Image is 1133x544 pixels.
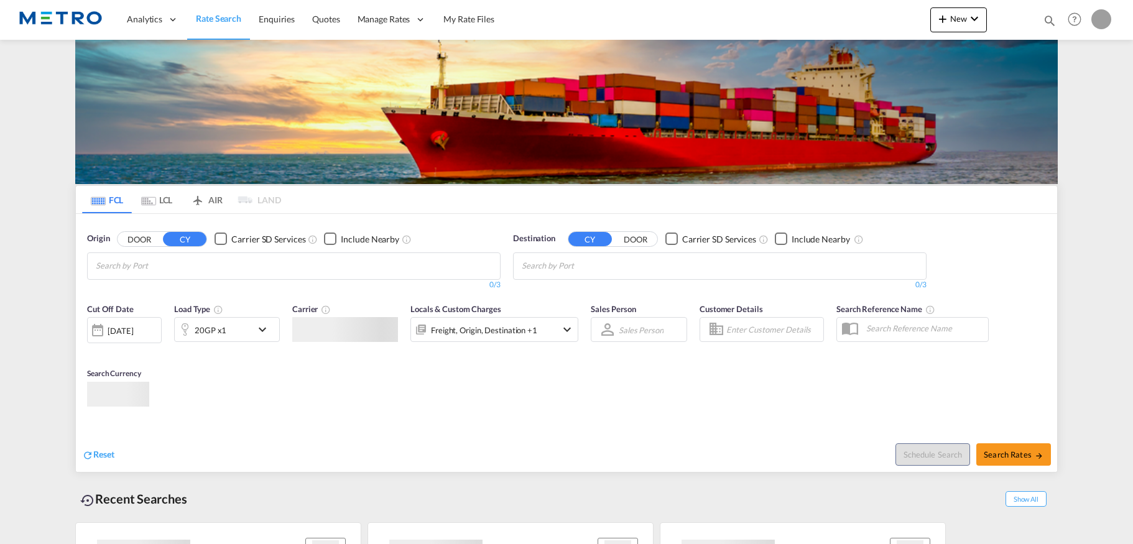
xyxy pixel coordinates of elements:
span: Search Currency [87,369,141,378]
div: [DATE] [108,325,133,336]
span: Rate Search [196,13,241,24]
div: Carrier SD Services [231,233,305,246]
span: Search Rates [984,449,1043,459]
span: Destination [513,233,555,245]
md-chips-wrap: Chips container with autocompletion. Enter the text area, type text to search, and then use the u... [94,253,219,276]
div: OriginDOOR CY Checkbox No InkUnchecked: Search for CY (Container Yard) services for all selected ... [76,214,1057,472]
md-icon: icon-refresh [82,449,93,461]
span: Cut Off Date [87,304,134,314]
div: Include Nearby [792,233,850,246]
button: CY [568,232,612,246]
div: Recent Searches [75,485,192,513]
span: Manage Rates [358,13,410,25]
div: Help [1064,9,1091,31]
div: 20GP x1icon-chevron-down [174,317,280,342]
div: icon-refreshReset [82,448,114,462]
button: CY [163,232,206,246]
md-tab-item: FCL [82,186,132,213]
span: Enquiries [259,14,295,24]
md-icon: icon-chevron-down [967,11,982,26]
span: Analytics [127,13,162,25]
md-tab-item: AIR [182,186,231,213]
md-checkbox: Checkbox No Ink [665,233,756,246]
md-select: Sales Person [617,321,665,339]
span: Origin [87,233,109,245]
button: DOOR [118,232,161,246]
md-pagination-wrapper: Use the left and right arrow keys to navigate between tabs [82,186,281,213]
span: New [935,14,982,24]
md-icon: icon-arrow-right [1035,451,1043,460]
md-chips-wrap: Chips container with autocompletion. Enter the text area, type text to search, and then use the u... [520,253,645,276]
div: 0/3 [87,280,501,290]
div: 0/3 [513,280,927,290]
img: 25181f208a6c11efa6aa1bf80d4cef53.png [19,6,103,34]
span: Locals & Custom Charges [410,304,501,314]
span: Help [1064,9,1085,30]
button: Search Ratesicon-arrow-right [976,443,1051,466]
button: Note: By default Schedule search will only considerorigin ports, destination ports and cut off da... [895,443,970,466]
div: Include Nearby [341,233,399,246]
button: DOOR [614,232,657,246]
md-icon: icon-plus 400-fg [935,11,950,26]
span: Quotes [312,14,340,24]
md-icon: icon-chevron-down [560,322,575,337]
md-icon: Unchecked: Ignores neighbouring ports when fetching rates.Checked : Includes neighbouring ports w... [402,234,412,244]
input: Chips input. [96,256,214,276]
div: Carrier SD Services [682,233,756,246]
md-checkbox: Checkbox No Ink [324,233,399,246]
input: Search Reference Name [860,319,988,338]
img: LCL+%26+FCL+BACKGROUND.png [75,40,1058,184]
md-icon: Your search will be saved by the below given name [925,305,935,315]
span: Show All [1006,491,1047,507]
md-checkbox: Checkbox No Ink [775,233,850,246]
md-icon: icon-magnify [1043,14,1057,27]
span: Sales Person [591,304,636,314]
md-icon: icon-airplane [190,193,205,202]
md-datepicker: Select [87,342,96,359]
span: Carrier [292,304,331,314]
md-tab-item: LCL [132,186,182,213]
input: Enter Customer Details [726,320,820,339]
div: 20GP x1 [195,321,226,339]
div: Freight Origin Destination Factory Stuffingicon-chevron-down [410,317,578,342]
span: Reset [93,449,114,459]
md-icon: icon-backup-restore [80,493,95,508]
input: Chips input. [522,256,640,276]
md-icon: The selected Trucker/Carrierwill be displayed in the rate results If the rates are from another f... [321,305,331,315]
div: [DATE] [87,317,162,343]
md-icon: icon-information-outline [213,305,223,315]
span: Customer Details [700,304,762,314]
md-icon: icon-chevron-down [255,322,276,337]
md-checkbox: Checkbox No Ink [215,233,305,246]
md-icon: Unchecked: Search for CY (Container Yard) services for all selected carriers.Checked : Search for... [308,234,318,244]
button: icon-plus 400-fgNewicon-chevron-down [930,7,987,32]
md-icon: Unchecked: Search for CY (Container Yard) services for all selected carriers.Checked : Search for... [759,234,769,244]
span: My Rate Files [443,14,494,24]
span: Load Type [174,304,223,314]
div: Freight Origin Destination Factory Stuffing [431,321,537,339]
span: Search Reference Name [836,304,935,314]
div: icon-magnify [1043,14,1057,32]
md-icon: Unchecked: Ignores neighbouring ports when fetching rates.Checked : Includes neighbouring ports w... [854,234,864,244]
